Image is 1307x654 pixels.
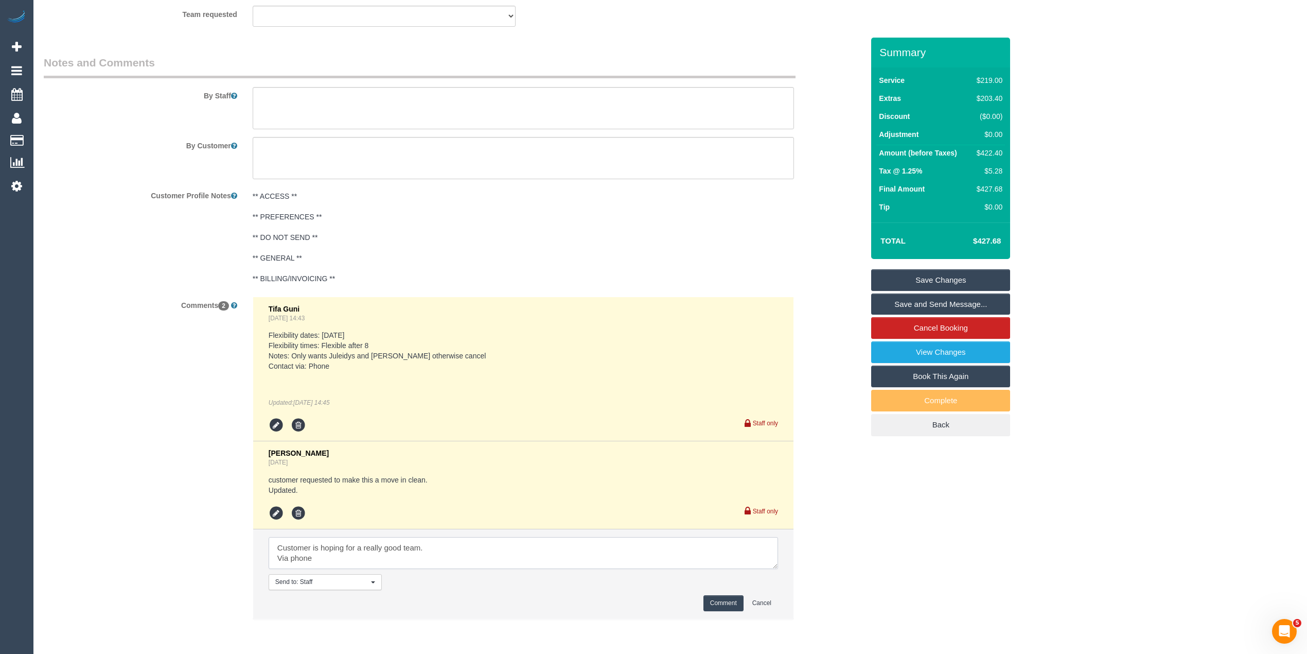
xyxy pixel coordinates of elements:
span: [PERSON_NAME] [269,449,329,457]
label: By Customer [36,137,245,151]
a: Back [871,414,1010,436]
label: Tax @ 1.25% [879,166,922,176]
legend: Notes and Comments [44,55,796,78]
span: 5 [1293,619,1301,627]
div: $0.00 [973,202,1002,212]
button: Comment [703,595,744,611]
div: $219.00 [973,75,1002,85]
button: Cancel [746,595,778,611]
span: 2 [218,301,229,311]
strong: Total [880,236,906,245]
div: $422.40 [973,148,1002,158]
small: Staff only [753,508,778,515]
iframe: Intercom live chat [1272,619,1297,644]
pre: Flexibility dates: [DATE] Flexibility times: Flexible after 8 Notes: Only wants Juleidys and [PER... [269,330,778,371]
span: Tifa Guni [269,305,299,313]
a: Cancel Booking [871,317,1010,339]
pre: customer requested to make this a move in clean. Updated. [269,475,778,495]
label: Customer Profile Notes [36,187,245,201]
em: Updated: [269,399,330,406]
h4: $427.68 [942,237,1001,246]
a: Save and Send Message... [871,294,1010,315]
label: Comments [36,297,245,311]
label: Team requested [36,6,245,20]
div: ($0.00) [973,111,1002,122]
label: Final Amount [879,184,925,194]
div: $5.28 [973,166,1002,176]
div: $427.68 [973,184,1002,194]
label: Adjustment [879,129,919,140]
label: Tip [879,202,890,212]
span: Send to: Staff [275,578,368,587]
label: Extras [879,93,901,104]
a: View Changes [871,341,1010,363]
small: Staff only [753,420,778,427]
img: Automaid Logo [6,10,27,25]
label: Service [879,75,905,85]
a: Save Changes [871,269,1010,291]
a: [DATE] 14:43 [269,315,305,322]
h3: Summary [879,46,1005,58]
div: $0.00 [973,129,1002,140]
a: Book This Again [871,366,1010,387]
label: By Staff [36,87,245,101]
div: $203.40 [973,93,1002,104]
button: Send to: Staff [269,574,382,590]
label: Amount (before Taxes) [879,148,957,158]
label: Discount [879,111,910,122]
a: [DATE] [269,459,288,466]
span: Sep 22, 2025 14:45 [293,399,330,406]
